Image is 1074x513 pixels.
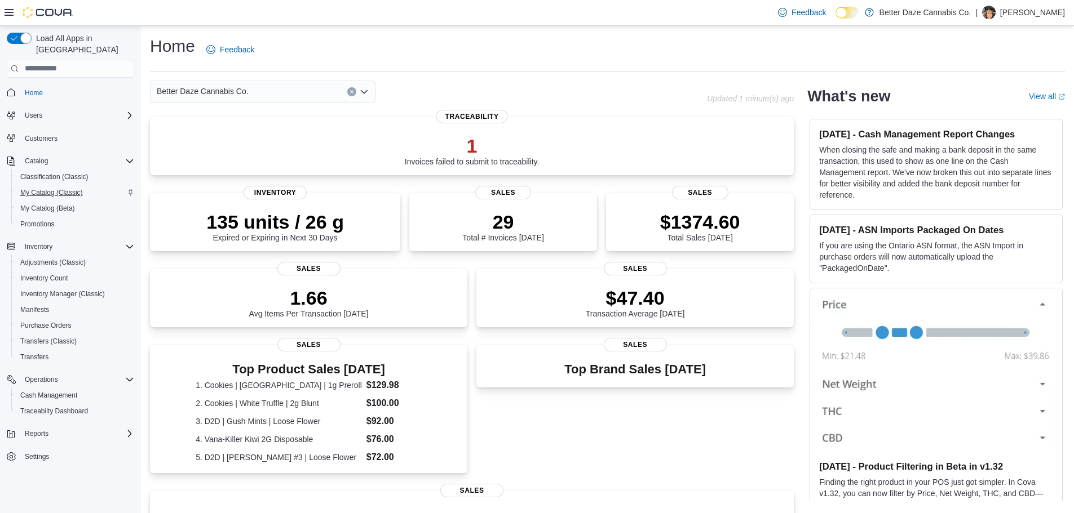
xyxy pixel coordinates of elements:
[196,380,362,391] dt: 1. Cookies | [GEOGRAPHIC_DATA] | 1g Preroll
[20,305,49,314] span: Manifests
[206,211,344,233] p: 135 units / 26 g
[1058,93,1065,100] svg: External link
[347,87,356,96] button: Clear input
[196,416,362,427] dt: 3. D2D | Gush Mints | Loose Flower
[16,170,134,184] span: Classification (Classic)
[20,109,134,122] span: Users
[25,242,52,251] span: Inventory
[819,128,1053,140] h3: [DATE] - Cash Management Report Changes
[16,319,134,332] span: Purchase Orders
[16,334,81,348] a: Transfers (Classic)
[819,240,1053,274] p: If you are using the Ontario ASN format, the ASN Import in purchase orders will now automatically...
[11,302,139,318] button: Manifests
[23,7,73,18] img: Cova
[20,321,72,330] span: Purchase Orders
[20,353,48,362] span: Transfers
[366,414,422,428] dd: $92.00
[366,378,422,392] dd: $129.98
[11,200,139,216] button: My Catalog (Beta)
[11,255,139,270] button: Adjustments (Classic)
[405,135,540,166] div: Invoices failed to submit to traceability.
[982,6,996,19] div: Alexis Renteria
[157,84,249,98] span: Better Daze Cannabis Co.
[16,271,134,285] span: Inventory Count
[774,1,830,24] a: Feedback
[11,333,139,349] button: Transfers (Classic)
[1029,92,1065,101] a: View allExternal link
[20,109,47,122] button: Users
[20,172,89,181] span: Classification (Classic)
[20,132,62,145] a: Customers
[20,154,134,168] span: Catalog
[11,318,139,333] button: Purchase Orders
[196,434,362,445] dt: 4. Vana-Killer Kiwi 2G Disposable
[277,338,341,351] span: Sales
[249,287,369,318] div: Avg Items Per Transaction [DATE]
[16,271,73,285] a: Inventory Count
[25,111,42,120] span: Users
[20,373,134,386] span: Operations
[20,154,52,168] button: Catalog
[25,452,49,461] span: Settings
[672,186,728,199] span: Sales
[20,274,68,283] span: Inventory Count
[16,287,109,301] a: Inventory Manager (Classic)
[11,169,139,185] button: Classification (Classic)
[1000,6,1065,19] p: [PERSON_NAME]
[586,287,685,309] p: $47.40
[20,449,134,463] span: Settings
[807,87,890,105] h2: What's new
[604,338,667,351] span: Sales
[20,258,86,267] span: Adjustments (Classic)
[11,403,139,419] button: Traceabilty Dashboard
[2,448,139,465] button: Settings
[20,86,134,100] span: Home
[366,432,422,446] dd: $76.00
[16,350,53,364] a: Transfers
[366,450,422,464] dd: $72.00
[879,6,971,19] p: Better Daze Cannabis Co.
[20,427,134,440] span: Reports
[25,134,58,143] span: Customers
[20,204,75,213] span: My Catalog (Beta)
[16,202,79,215] a: My Catalog (Beta)
[20,407,88,416] span: Traceabilty Dashboard
[25,375,58,384] span: Operations
[660,211,740,233] p: $1374.60
[20,373,63,386] button: Operations
[196,398,362,409] dt: 2. Cookies | White Truffle | 2g Blunt
[2,239,139,255] button: Inventory
[707,94,794,103] p: Updated 1 minute(s) ago
[475,186,532,199] span: Sales
[196,363,422,376] h3: Top Product Sales [DATE]
[150,35,195,57] h1: Home
[440,484,503,497] span: Sales
[249,287,369,309] p: 1.66
[16,389,134,402] span: Cash Management
[20,450,54,463] a: Settings
[244,186,307,199] span: Inventory
[586,287,685,318] div: Transaction Average [DATE]
[462,211,543,242] div: Total # Invoices [DATE]
[360,87,369,96] button: Open list of options
[836,7,859,19] input: Dark Mode
[16,170,93,184] a: Classification (Classic)
[11,185,139,200] button: My Catalog (Classic)
[20,220,55,229] span: Promotions
[16,186,87,199] a: My Catalog (Classic)
[462,211,543,233] p: 29
[16,404,134,418] span: Traceabilty Dashboard
[16,389,82,402] a: Cash Management
[2,84,139,101] button: Home
[25,88,43,97] span: Home
[196,452,362,463] dt: 5. D2D | [PERSON_NAME] #3 | Loose Flower
[2,372,139,387] button: Operations
[16,303,54,316] a: Manifests
[366,396,422,410] dd: $100.00
[2,108,139,123] button: Users
[16,256,134,269] span: Adjustments (Classic)
[975,6,978,19] p: |
[436,110,508,123] span: Traceability
[20,427,53,440] button: Reports
[20,131,134,145] span: Customers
